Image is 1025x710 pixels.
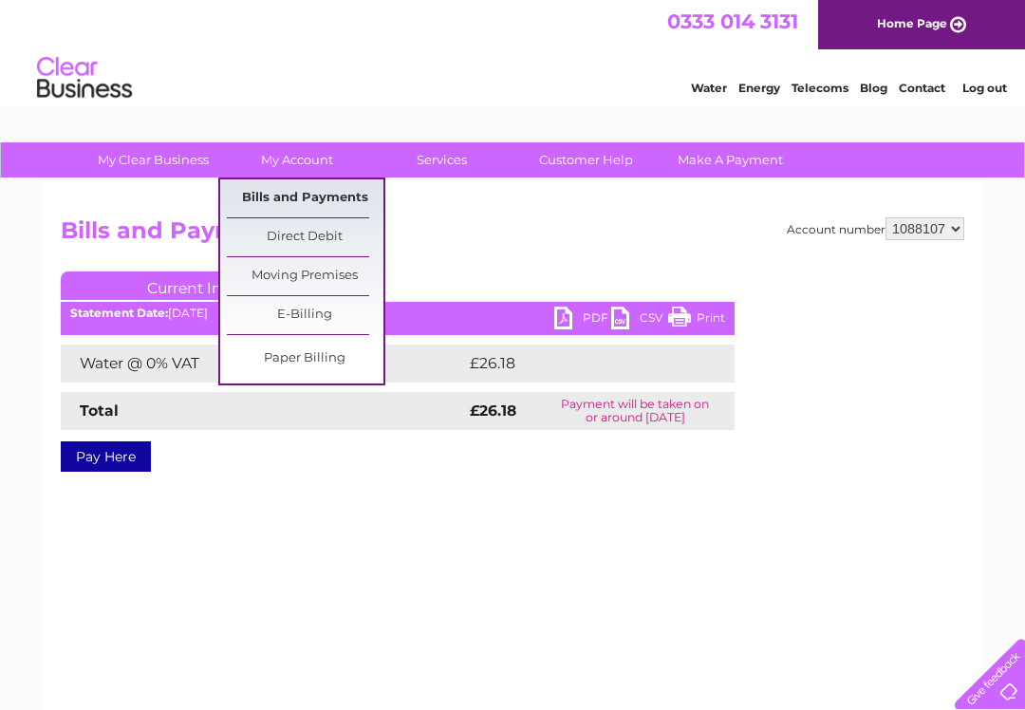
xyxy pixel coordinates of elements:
a: Make A Payment [652,142,809,177]
b: Statement Date: [70,306,168,320]
div: Account number [787,217,964,240]
a: My Clear Business [75,142,232,177]
a: Pay Here [61,441,151,472]
div: Clear Business is a trading name of Verastar Limited (registered in [GEOGRAPHIC_DATA] No. 3667643... [65,10,962,92]
a: Direct Debit [227,218,383,256]
a: CSV [611,307,668,334]
td: Payment will be taken on or around [DATE] [535,392,735,430]
td: Water @ 0% VAT [61,345,465,383]
strong: £26.18 [470,402,516,420]
td: £26.18 [465,345,695,383]
a: My Account [219,142,376,177]
a: Customer Help [508,142,664,177]
a: Telecoms [792,81,848,95]
a: Blog [860,81,887,95]
a: E-Billing [227,296,383,334]
a: Moving Premises [227,257,383,295]
img: logo.png [36,49,133,107]
a: PDF [554,307,611,334]
div: [DATE] [61,307,735,320]
a: Current Invoice [61,271,345,300]
a: Bills and Payments [227,179,383,217]
a: 0333 014 3131 [667,9,798,33]
a: Services [363,142,520,177]
a: Energy [738,81,780,95]
h2: Bills and Payments [61,217,964,253]
a: Water [691,81,727,95]
a: Paper Billing [227,340,383,378]
a: Print [668,307,725,334]
a: Contact [899,81,945,95]
strong: Total [80,402,119,420]
a: Log out [962,81,1007,95]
